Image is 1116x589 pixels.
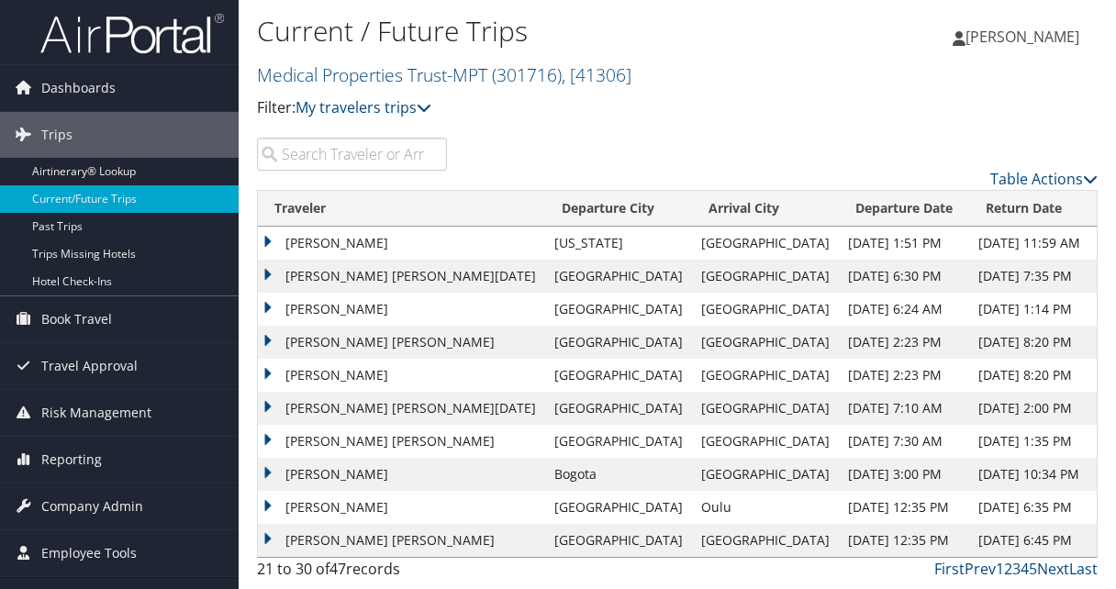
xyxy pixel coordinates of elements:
td: [GEOGRAPHIC_DATA] [692,359,839,392]
td: [GEOGRAPHIC_DATA] [692,326,839,359]
td: [PERSON_NAME] [258,458,545,491]
td: [DATE] 8:20 PM [969,326,1097,359]
th: Arrival City: activate to sort column ascending [692,191,839,227]
a: Medical Properties Trust-MPT [257,62,631,87]
td: [DATE] 7:30 AM [839,425,969,458]
td: [DATE] 2:23 PM [839,359,969,392]
td: [GEOGRAPHIC_DATA] [545,491,692,524]
td: [GEOGRAPHIC_DATA] [692,425,839,458]
td: [PERSON_NAME] [258,359,545,392]
td: [DATE] 8:20 PM [969,359,1097,392]
span: Company Admin [41,483,143,529]
span: Book Travel [41,296,112,342]
td: [DATE] 1:14 PM [969,293,1097,326]
img: airportal-logo.png [40,12,224,55]
td: [PERSON_NAME] [258,227,545,260]
td: [PERSON_NAME] [PERSON_NAME][DATE] [258,260,545,293]
td: [DATE] 7:35 PM [969,260,1097,293]
td: [GEOGRAPHIC_DATA] [692,392,839,425]
a: Next [1037,559,1069,579]
a: First [934,559,965,579]
td: [DATE] 11:59 AM [969,227,1097,260]
a: 5 [1029,559,1037,579]
td: [GEOGRAPHIC_DATA] [545,359,692,392]
span: Dashboards [41,65,116,111]
p: Filter: [257,96,818,120]
th: Departure Date: activate to sort column descending [839,191,969,227]
td: Bogota [545,458,692,491]
span: , [ 41306 ] [562,62,631,87]
td: [GEOGRAPHIC_DATA] [545,392,692,425]
a: Table Actions [990,169,1098,189]
td: [DATE] 2:23 PM [839,326,969,359]
span: Travel Approval [41,343,138,389]
td: [GEOGRAPHIC_DATA] [545,260,692,293]
td: [GEOGRAPHIC_DATA] [692,524,839,557]
a: 2 [1004,559,1012,579]
span: Reporting [41,437,102,483]
span: 47 [329,559,346,579]
td: [GEOGRAPHIC_DATA] [692,227,839,260]
a: 1 [996,559,1004,579]
td: [PERSON_NAME] [258,491,545,524]
td: [DATE] 6:45 PM [969,524,1097,557]
td: [DATE] 12:35 PM [839,524,969,557]
td: [DATE] 2:00 PM [969,392,1097,425]
a: My travelers trips [296,97,431,117]
td: [PERSON_NAME] [PERSON_NAME] [258,326,545,359]
a: Prev [965,559,996,579]
td: [DATE] 12:35 PM [839,491,969,524]
td: [GEOGRAPHIC_DATA] [545,524,692,557]
td: [GEOGRAPHIC_DATA] [692,293,839,326]
th: Return Date: activate to sort column ascending [969,191,1097,227]
span: Risk Management [41,390,151,436]
td: [DATE] 1:35 PM [969,425,1097,458]
td: [GEOGRAPHIC_DATA] [545,293,692,326]
span: Trips [41,112,73,158]
a: [PERSON_NAME] [953,9,1098,64]
span: Employee Tools [41,530,137,576]
a: 4 [1021,559,1029,579]
a: Last [1069,559,1098,579]
h1: Current / Future Trips [257,12,818,50]
td: [PERSON_NAME] [PERSON_NAME][DATE] [258,392,545,425]
input: Search Traveler or Arrival City [257,138,447,171]
th: Traveler: activate to sort column ascending [258,191,545,227]
td: [US_STATE] [545,227,692,260]
td: [DATE] 1:51 PM [839,227,969,260]
td: [DATE] 7:10 AM [839,392,969,425]
td: [DATE] 6:35 PM [969,491,1097,524]
span: [PERSON_NAME] [965,27,1079,47]
td: [DATE] 3:00 PM [839,458,969,491]
a: 3 [1012,559,1021,579]
td: [DATE] 6:30 PM [839,260,969,293]
div: 21 to 30 of records [257,558,447,589]
td: [GEOGRAPHIC_DATA] [545,326,692,359]
span: ( 301716 ) [492,62,562,87]
td: [GEOGRAPHIC_DATA] [545,425,692,458]
td: [PERSON_NAME] [PERSON_NAME] [258,425,545,458]
td: [PERSON_NAME] [PERSON_NAME] [258,524,545,557]
td: [GEOGRAPHIC_DATA] [692,458,839,491]
th: Departure City: activate to sort column ascending [545,191,692,227]
td: Oulu [692,491,839,524]
td: [DATE] 10:34 PM [969,458,1097,491]
td: [DATE] 6:24 AM [839,293,969,326]
td: [PERSON_NAME] [258,293,545,326]
td: [GEOGRAPHIC_DATA] [692,260,839,293]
